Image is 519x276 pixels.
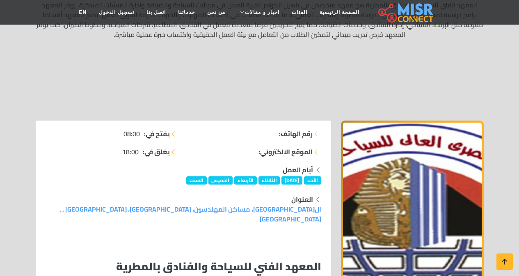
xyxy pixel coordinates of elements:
[313,5,366,20] a: الصفحة الرئيسية
[208,176,233,185] span: الخميس
[144,129,170,139] strong: يفتح في:
[378,2,433,23] img: main.misr_connect
[245,9,279,16] span: اخبار و مقالات
[143,147,170,157] strong: يغلق في:
[201,5,231,20] a: من نحن
[140,5,172,20] a: اتصل بنا
[93,5,140,20] a: تسجيل الدخول
[172,5,201,20] a: خدماتنا
[231,5,286,20] a: اخبار و مقالات
[234,176,257,185] span: الأربعاء
[283,164,313,176] strong: أيام العمل
[59,203,321,225] a: ال[GEOGRAPHIC_DATA]، مساكن المهندسين، [GEOGRAPHIC_DATA]، [GEOGRAPHIC_DATA] , , [GEOGRAPHIC_DATA]
[122,147,139,157] span: 18:00
[291,193,313,205] strong: العنوان
[186,176,207,185] span: السبت
[258,176,280,185] span: الثلاثاء
[279,129,313,139] strong: رقم الهاتف:
[73,5,93,20] a: EN
[258,147,313,157] strong: الموقع الالكتروني:
[281,176,302,185] span: [DATE]
[286,5,313,20] a: الفئات
[304,176,321,185] span: الأحد
[123,129,140,139] span: 08:00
